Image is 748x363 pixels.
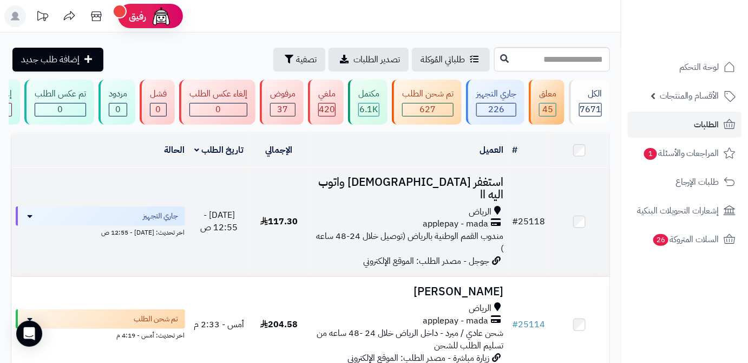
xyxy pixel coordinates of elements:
[513,215,519,228] span: #
[273,48,325,72] button: تصفية
[177,80,258,125] a: إلغاء عكس الطلب 0
[539,88,556,100] div: معلق
[643,146,719,161] span: المراجعات والأسئلة
[143,211,179,222] span: جاري التجهيز
[35,88,86,100] div: تم عكس الطلب
[150,5,172,27] img: ai-face.png
[313,286,504,298] h3: [PERSON_NAME]
[652,232,719,247] span: السلات المتروكة
[58,103,63,116] span: 0
[513,144,518,157] a: #
[329,48,409,72] a: تصدير الطلبات
[358,88,379,100] div: مكتمل
[150,88,167,100] div: فشل
[527,80,567,125] a: معلق 45
[469,206,492,218] span: الرياض
[129,10,146,23] span: رفيق
[317,230,504,255] span: مندوب القمم الوطنية بالرياض (توصيل خلال 24-48 ساعه )
[364,255,490,268] span: جوجل - مصدر الطلب: الموقع الإلكتروني
[402,88,454,100] div: تم شحن الطلب
[390,80,464,125] a: تم شحن الطلب 627
[12,48,103,72] a: إضافة طلب جديد
[580,103,601,116] span: 7671
[16,321,42,347] div: Open Intercom Messenger
[319,103,335,116] span: 420
[653,234,668,246] span: 26
[469,302,492,315] span: الرياض
[679,60,719,75] span: لوحة التحكم
[313,176,504,201] h3: استغفر [DEMOGRAPHIC_DATA] واتوب اليه اا
[513,318,546,331] a: #25114
[477,103,516,116] div: 226
[216,103,221,116] span: 0
[109,103,127,116] div: 0
[22,80,96,125] a: تم عكس الطلب 0
[260,318,298,331] span: 204.58
[644,148,657,160] span: 1
[296,53,317,66] span: تصفية
[628,54,742,80] a: لوحة التحكم
[567,80,612,125] a: الكل7671
[306,80,346,125] a: ملغي 420
[137,80,177,125] a: فشل 0
[360,103,378,116] span: 6.1K
[260,215,298,228] span: 117.30
[346,80,390,125] a: مكتمل 6.1K
[513,318,519,331] span: #
[628,112,742,138] a: الطلبات
[21,53,80,66] span: إضافة طلب جديد
[150,103,166,116] div: 0
[480,144,504,157] a: العميل
[115,103,121,116] span: 0
[200,209,238,234] span: [DATE] - 12:55 ص
[258,80,306,125] a: مرفوض 37
[403,103,453,116] div: 627
[156,103,161,116] span: 0
[35,103,86,116] div: 0
[476,88,516,100] div: جاري التجهيز
[423,218,489,230] span: applepay - mada
[421,53,465,66] span: طلباتي المُوكلة
[317,327,504,352] span: شحن عادي / مبرد - داخل الرياض خلال 24 -48 ساعه من تسليم الطلب للشحن
[109,88,127,100] div: مردود
[542,103,553,116] span: 45
[16,329,185,340] div: اخر تحديث: أمس - 4:19 م
[271,103,295,116] div: 37
[278,103,288,116] span: 37
[165,144,185,157] a: الحالة
[628,198,742,224] a: إشعارات التحويلات البنكية
[195,144,244,157] a: تاريخ الطلب
[628,169,742,195] a: طلبات الإرجاع
[29,5,56,30] a: تحديثات المنصة
[464,80,527,125] a: جاري التجهيز 226
[353,53,400,66] span: تصدير الطلبات
[359,103,379,116] div: 6147
[513,215,546,228] a: #25118
[637,203,719,218] span: إشعارات التحويلات البنكية
[579,88,602,100] div: الكل
[628,226,742,252] a: السلات المتروكة26
[423,315,489,327] span: applepay - mada
[318,88,336,100] div: ملغي
[96,80,137,125] a: مردود 0
[628,140,742,166] a: المراجعات والأسئلة1
[16,226,185,237] div: اخر تحديث: [DATE] - 12:55 ص
[694,117,719,132] span: الطلبات
[134,314,179,325] span: تم شحن الطلب
[270,88,296,100] div: مرفوض
[265,144,292,157] a: الإجمالي
[420,103,436,116] span: 627
[194,318,244,331] span: أمس - 2:33 م
[660,88,719,103] span: الأقسام والمنتجات
[540,103,556,116] div: 45
[189,88,247,100] div: إلغاء عكس الطلب
[675,174,719,190] span: طلبات الإرجاع
[674,29,738,52] img: logo-2.png
[190,103,247,116] div: 0
[412,48,490,72] a: طلباتي المُوكلة
[488,103,504,116] span: 226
